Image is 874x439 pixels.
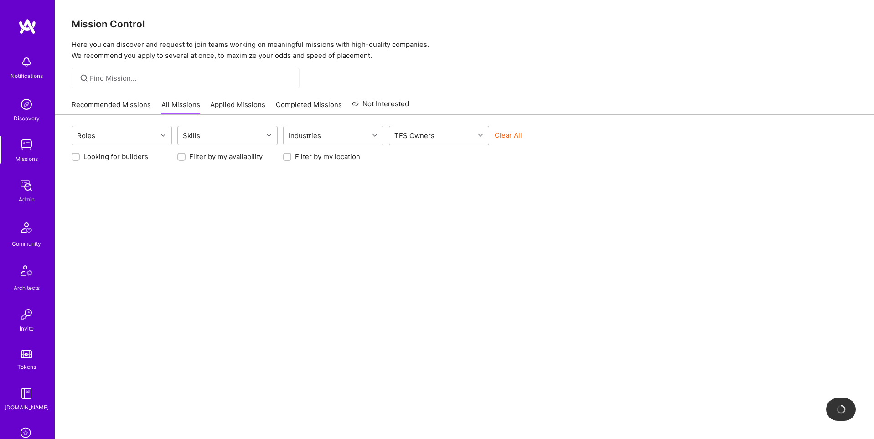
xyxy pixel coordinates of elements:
[17,136,36,154] img: teamwork
[286,129,323,142] div: Industries
[16,217,37,239] img: Community
[72,39,858,61] p: Here you can discover and request to join teams working on meaningful missions with high-quality ...
[12,239,41,248] div: Community
[161,100,200,115] a: All Missions
[835,403,847,415] img: loading
[16,261,37,283] img: Architects
[276,100,342,115] a: Completed Missions
[352,98,409,115] a: Not Interested
[90,73,293,83] input: Find Mission...
[17,95,36,114] img: discovery
[17,384,36,403] img: guide book
[16,154,38,164] div: Missions
[210,100,265,115] a: Applied Missions
[5,403,49,412] div: [DOMAIN_NAME]
[17,305,36,324] img: Invite
[75,129,98,142] div: Roles
[372,133,377,138] i: icon Chevron
[17,176,36,195] img: admin teamwork
[478,133,483,138] i: icon Chevron
[295,152,360,161] label: Filter by my location
[20,324,34,333] div: Invite
[392,129,437,142] div: TFS Owners
[19,195,35,204] div: Admin
[17,362,36,372] div: Tokens
[14,114,40,123] div: Discovery
[181,129,202,142] div: Skills
[17,53,36,71] img: bell
[79,73,89,83] i: icon SearchGrey
[83,152,148,161] label: Looking for builders
[10,71,43,81] div: Notifications
[189,152,263,161] label: Filter by my availability
[161,133,165,138] i: icon Chevron
[72,100,151,115] a: Recommended Missions
[21,350,32,358] img: tokens
[267,133,271,138] i: icon Chevron
[495,130,522,140] button: Clear All
[18,18,36,35] img: logo
[14,283,40,293] div: Architects
[72,18,858,30] h3: Mission Control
